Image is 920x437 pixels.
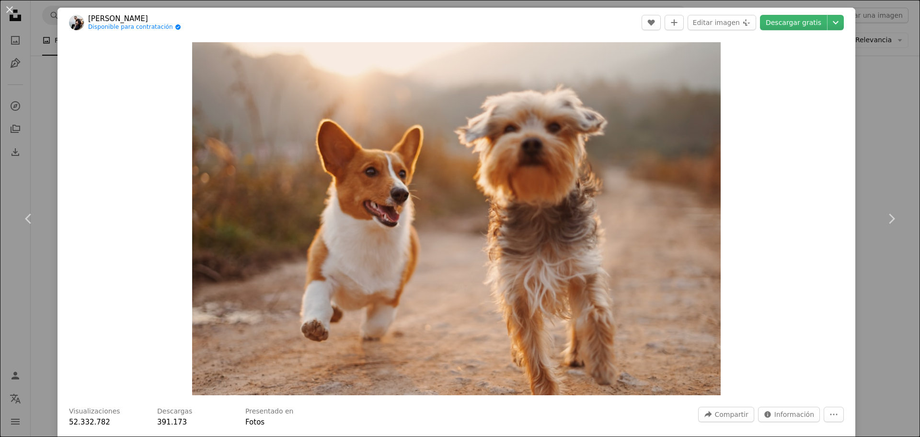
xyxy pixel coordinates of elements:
[88,14,181,24] a: [PERSON_NAME]
[665,15,684,30] button: Añade a la colección
[714,407,748,422] span: Compartir
[245,418,264,426] a: Fotos
[192,42,721,395] button: Ampliar en esta imagen
[245,407,294,416] h3: Presentado en
[760,15,827,30] a: Descargar gratis
[642,15,661,30] button: Me gusta
[824,407,844,422] button: Más acciones
[157,407,192,416] h3: Descargas
[758,407,820,422] button: Estadísticas sobre esta imagen
[69,418,110,426] span: 52.332.782
[157,418,187,426] span: 391.173
[774,407,814,422] span: Información
[828,15,844,30] button: Elegir el tamaño de descarga
[69,15,84,30] img: Ve al perfil de Alvan Nee
[69,407,120,416] h3: Visualizaciones
[192,42,721,395] img: Dos perros marrones y blancos corriendo por caminos de tierra durante el día
[688,15,756,30] button: Editar imagen
[698,407,754,422] button: Compartir esta imagen
[88,24,181,31] a: Disponible para contratación
[862,173,920,265] a: Siguiente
